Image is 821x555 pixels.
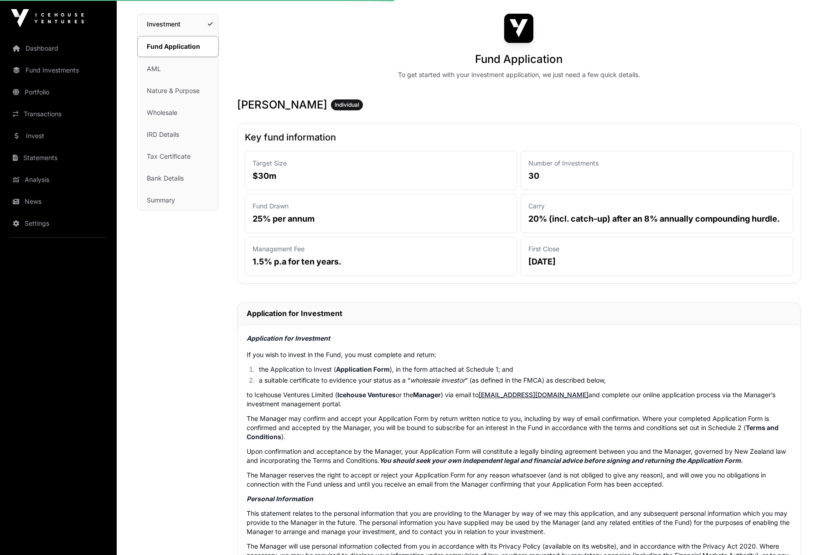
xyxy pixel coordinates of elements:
p: Carry [528,202,785,211]
a: Dashboard [7,38,109,58]
p: This statement relates to the personal information that you are providing to the Manager by way o... [247,509,791,536]
a: Statements [7,148,109,168]
a: Invest [7,126,109,146]
p: First Close [528,244,785,254]
h3: [PERSON_NAME] [237,98,801,112]
p: Number of Investments [528,159,785,168]
p: to Icehouse Ventures Limited ( or the ) via email to and complete our online application process ... [247,390,791,409]
strong: Manager [413,391,441,399]
p: The Manager may confirm and accept your Application Form by return written notice to you, includi... [247,414,791,441]
p: Target Size [253,159,510,168]
em: Application for Investment [247,334,330,342]
p: 20% (incl. catch-up) after an 8% annually compounding hurdle. [528,213,785,225]
a: Fund Application [137,36,219,57]
strong: Application Form [336,365,390,373]
a: Portfolio [7,82,109,102]
strong: Icehouse Ventures [337,391,396,399]
em: wholesale investor [410,376,465,384]
a: Settings [7,213,109,233]
a: Fund Investments [7,60,109,80]
p: Fund Drawn [253,202,510,211]
h1: Fund Application [475,52,563,67]
div: To get started with your investment application, we just need a few quick details. [398,70,640,79]
p: 1.5% p.a for ten years. [253,255,510,268]
a: AML [138,59,218,79]
h2: Application for Investment [247,308,791,319]
li: the Application to Invest ( ), in the form attached at Schedule 1; and [257,365,791,374]
p: The Manager reserves the right to accept or reject your Application Form for any reason whatsoeve... [247,471,791,489]
a: Nature & Purpose [138,81,218,101]
p: 30 [528,170,785,182]
a: [EMAIL_ADDRESS][DOMAIN_NAME] [479,391,589,399]
p: $30m [253,170,510,182]
p: If you wish to invest in the Fund, you must complete and return: [247,350,791,359]
strong: Terms and Conditions [247,424,779,441]
a: Bank Details [138,168,218,188]
iframe: Chat Widget [775,511,821,555]
p: [DATE] [528,255,785,268]
a: News [7,192,109,212]
p: Management Fee [253,244,510,254]
em: You should seek your own independent legal and financial advice before signing and returning the ... [379,456,743,464]
a: Transactions [7,104,109,124]
a: Wholesale [138,103,218,123]
img: Icehouse Ventures Logo [11,9,84,27]
a: Investment [138,14,218,34]
li: a suitable certificate to evidence your status as a “ ” (as defined in the FMCA) as described below, [257,376,791,385]
a: IRD Details [138,124,218,145]
span: Individual [335,101,359,109]
h2: Key fund information [245,131,793,144]
em: Personal Information [247,495,313,503]
p: Upon confirmation and acceptance by the Manager, your Application Form will constitute a legally ... [247,447,791,465]
p: 25% per annum [253,213,510,225]
a: Tax Certificate [138,146,218,166]
a: Analysis [7,170,109,190]
img: Seed Fund IV [504,14,533,43]
a: Summary [138,190,218,210]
